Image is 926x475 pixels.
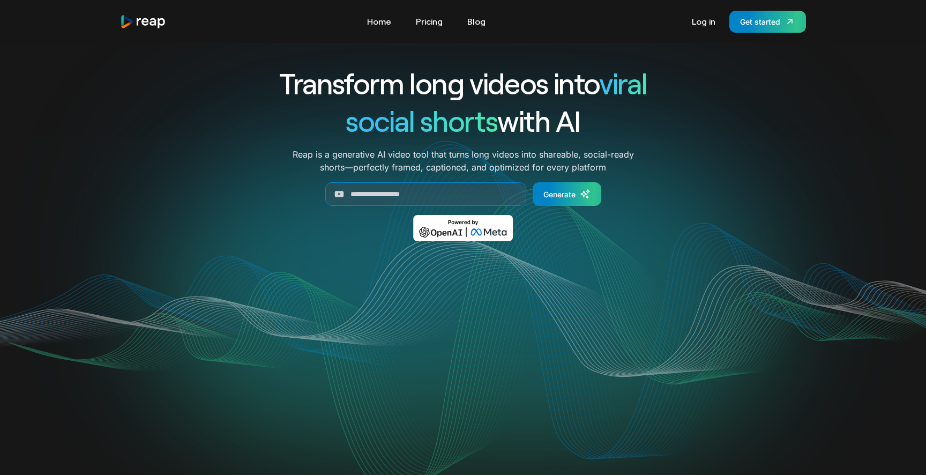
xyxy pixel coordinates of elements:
[462,13,491,30] a: Blog
[533,182,601,206] a: Generate
[346,103,497,138] span: social shorts
[362,13,397,30] a: Home
[543,189,576,200] div: Generate
[740,16,780,27] div: Get started
[240,64,686,102] h1: Transform long videos into
[248,257,679,473] video: Your browser does not support the video tag.
[686,13,721,30] a: Log in
[599,65,647,100] span: viral
[120,14,166,29] img: reap logo
[240,102,686,139] h1: with AI
[293,148,634,174] p: Reap is a generative AI video tool that turns long videos into shareable, social-ready shorts—per...
[410,13,448,30] a: Pricing
[240,182,686,206] form: Generate Form
[413,215,513,241] img: Powered by OpenAI & Meta
[120,14,166,29] a: home
[729,11,806,33] a: Get started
